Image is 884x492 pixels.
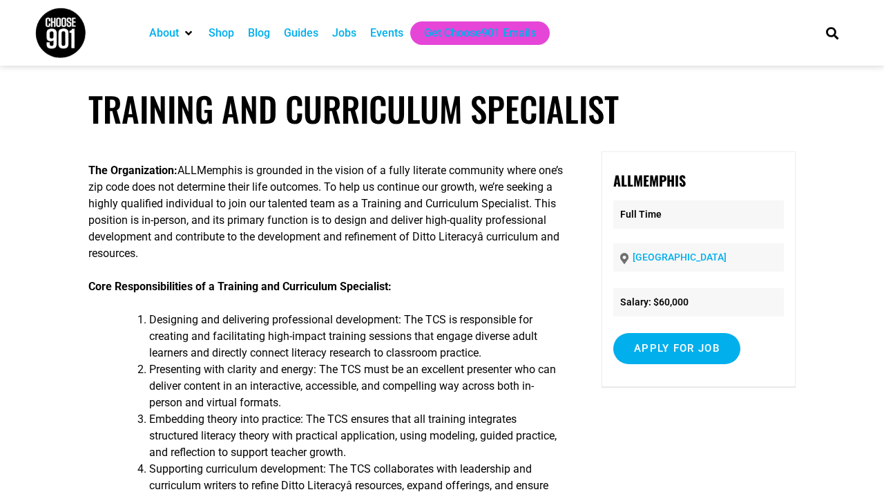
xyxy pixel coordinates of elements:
p: Full Time [613,200,784,229]
a: Guides [284,25,318,41]
strong: Core Responsibilities of a Training and Curriculum Specialist: [88,280,392,293]
li: Embedding theory into practice: The TCS ensures that all training integrates structured literacy ... [149,411,566,461]
a: Blog [248,25,270,41]
input: Apply for job [613,333,740,364]
li: Salary: $60,000 [613,288,784,316]
li: Designing and delivering professional development: The TCS is responsible for creating and facili... [149,312,566,361]
a: Events [370,25,403,41]
strong: ALLMemphis [613,170,686,191]
li: Presenting with clarity and energy: The TCS must be an excellent presenter who can deliver conten... [149,361,566,411]
h1: Training and Curriculum Specialist [88,88,796,129]
a: Shop [209,25,234,41]
p: ALLMemphis is grounded in the vision of a fully literate community where one’s zip code does not ... [88,162,566,262]
a: Get Choose901 Emails [424,25,536,41]
a: [GEOGRAPHIC_DATA] [633,252,727,263]
nav: Main nav [142,21,803,45]
a: About [149,25,179,41]
a: Jobs [332,25,356,41]
strong: The Organization: [88,164,177,177]
div: About [142,21,202,45]
div: Search [821,21,844,44]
